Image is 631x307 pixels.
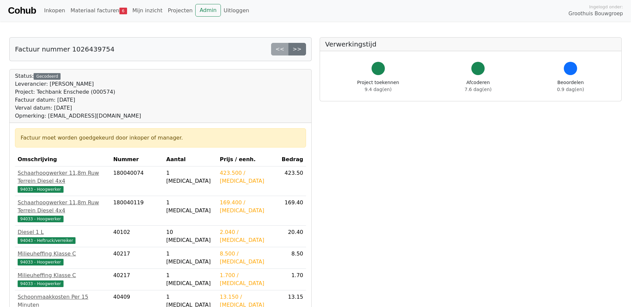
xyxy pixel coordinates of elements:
span: 94033 - Hoogwerker [18,259,64,265]
div: Afcoderen [465,79,492,93]
th: Bedrag [279,153,306,166]
div: 2.040 / [MEDICAL_DATA] [220,228,276,244]
div: 423.500 / [MEDICAL_DATA] [220,169,276,185]
div: 1 [MEDICAL_DATA] [166,169,215,185]
th: Aantal [164,153,217,166]
td: 180040074 [110,166,163,196]
span: Groothuis Bouwgroep [568,10,623,18]
div: 1.700 / [MEDICAL_DATA] [220,271,276,287]
td: 1.70 [279,269,306,290]
th: Omschrijving [15,153,110,166]
a: Inkopen [41,4,68,17]
span: 0.9 dag(en) [557,87,584,92]
a: >> [288,43,306,55]
td: 40102 [110,226,163,247]
h5: Factuur nummer 1026439754 [15,45,114,53]
div: Project: Techbank Enschede (000574) [15,88,141,96]
td: 423.50 [279,166,306,196]
th: Nummer [110,153,163,166]
td: 40217 [110,247,163,269]
td: 40217 [110,269,163,290]
div: Milieuheffing Klasse C [18,271,108,279]
div: Milieuheffing Klasse C [18,250,108,258]
div: Verval datum: [DATE] [15,104,141,112]
div: Beoordelen [557,79,584,93]
div: Factuur datum: [DATE] [15,96,141,104]
a: Milieuheffing Klasse C94033 - Hoogwerker [18,271,108,287]
div: 10 [MEDICAL_DATA] [166,228,215,244]
span: 94033 - Hoogwerker [18,216,64,222]
a: Uitloggen [221,4,252,17]
div: 8.500 / [MEDICAL_DATA] [220,250,276,266]
div: 1 [MEDICAL_DATA] [166,271,215,287]
h5: Verwerkingstijd [325,40,616,48]
span: Ingelogd onder: [589,4,623,10]
div: Factuur moet worden goedgekeurd door inkoper of manager. [21,134,300,142]
a: Milieuheffing Klasse C94033 - Hoogwerker [18,250,108,266]
td: 20.40 [279,226,306,247]
td: 180040119 [110,196,163,226]
a: Admin [195,4,221,17]
div: Gecodeerd [34,73,61,80]
div: Schaarhoogwerker 11,8m Ruw Terrein Diesel 4x4 [18,169,108,185]
a: Diesel 1 L94043 - Heftruck/verreiker [18,228,108,244]
td: 8.50 [279,247,306,269]
div: Opmerking: [EMAIL_ADDRESS][DOMAIN_NAME] [15,112,141,120]
div: Leverancier: [PERSON_NAME] [15,80,141,88]
span: 94043 - Heftruck/verreiker [18,237,76,244]
div: 169.400 / [MEDICAL_DATA] [220,199,276,215]
th: Prijs / eenh. [217,153,279,166]
div: Status: [15,72,141,120]
a: Schaarhoogwerker 11,8m Ruw Terrein Diesel 4x494033 - Hoogwerker [18,199,108,223]
a: Mijn inzicht [130,4,165,17]
span: 94033 - Hoogwerker [18,186,64,193]
span: 7.6 dag(en) [465,87,492,92]
span: 6 [119,8,127,14]
span: 9.4 dag(en) [365,87,392,92]
a: Cohub [8,3,36,19]
div: Project toekennen [357,79,399,93]
div: 1 [MEDICAL_DATA] [166,250,215,266]
a: Materiaal facturen6 [68,4,130,17]
a: Projecten [165,4,195,17]
div: 1 [MEDICAL_DATA] [166,199,215,215]
span: 94033 - Hoogwerker [18,280,64,287]
div: Schaarhoogwerker 11,8m Ruw Terrein Diesel 4x4 [18,199,108,215]
a: Schaarhoogwerker 11,8m Ruw Terrein Diesel 4x494033 - Hoogwerker [18,169,108,193]
div: Diesel 1 L [18,228,108,236]
td: 169.40 [279,196,306,226]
